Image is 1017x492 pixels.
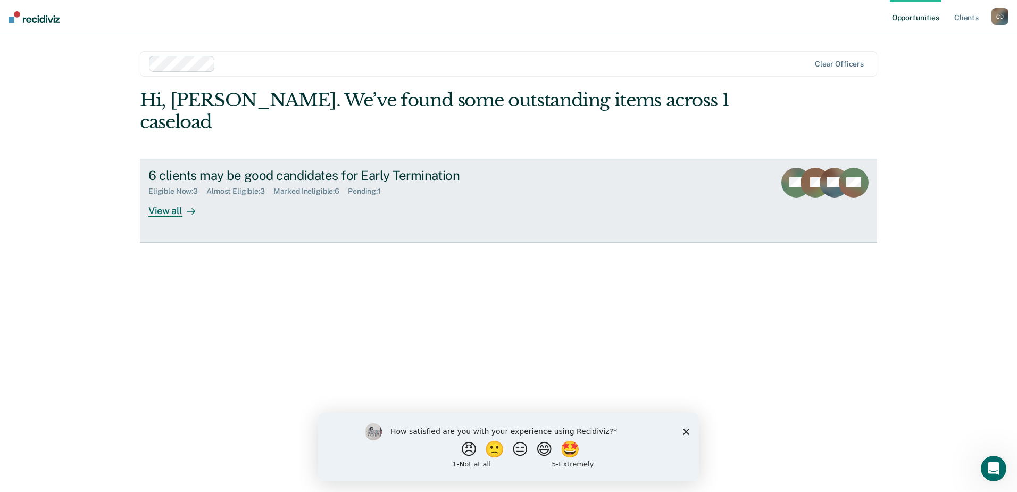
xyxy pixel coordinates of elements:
[318,413,699,481] iframe: Survey by Kim from Recidiviz
[9,11,60,23] img: Recidiviz
[991,8,1008,25] button: CD
[148,168,522,183] div: 6 clients may be good candidates for Early Termination
[348,187,389,196] div: Pending : 1
[991,8,1008,25] div: C D
[148,187,206,196] div: Eligible Now : 3
[981,456,1006,481] iframe: Intercom live chat
[273,187,348,196] div: Marked Ineligible : 6
[206,187,273,196] div: Almost Eligible : 3
[815,60,864,69] div: Clear officers
[140,89,730,133] div: Hi, [PERSON_NAME]. We’ve found some outstanding items across 1 caseload
[140,159,877,243] a: 6 clients may be good candidates for Early TerminationEligible Now:3Almost Eligible:3Marked Ineli...
[148,196,208,217] div: View all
